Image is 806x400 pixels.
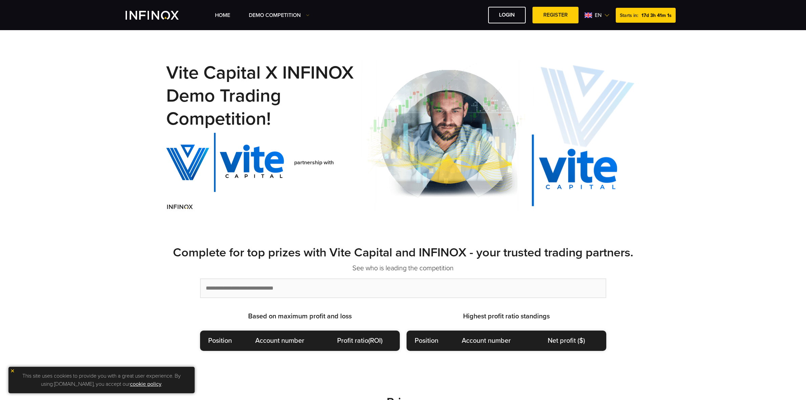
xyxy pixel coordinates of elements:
th: Net profit ($) [526,331,606,351]
th: Account number [446,331,526,351]
th: Profit ratio(ROI) [320,331,400,351]
a: INFINOX Vite [126,11,195,20]
span: Starts in: [620,13,638,18]
a: Demo Competition [249,11,309,19]
a: cookie policy [130,381,161,387]
strong: Highest profit ratio standings [463,312,550,320]
p: This site uses cookies to provide you with a great user experience. By using [DOMAIN_NAME], you a... [12,370,191,390]
span: partnership with [294,159,334,167]
th: Position [407,331,446,351]
a: LOGIN [488,7,526,23]
strong: Based on maximum profit and loss [248,312,352,320]
img: Dropdown [306,14,309,17]
a: REGISTER [532,7,579,23]
th: Account number [240,331,320,351]
small: Vite Capital x INFINOX Demo Trading Competition! [166,62,354,130]
strong: Complete for top prizes with Vite Capital and INFINOX - your trusted trading partners. [173,245,633,260]
a: Home [215,11,230,19]
p: See who is leading the competition [166,264,640,273]
th: Position [200,331,240,351]
img: yellow close icon [10,369,15,373]
span: en [592,11,604,19]
span: 17d 3h 41m 1s [641,13,672,18]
